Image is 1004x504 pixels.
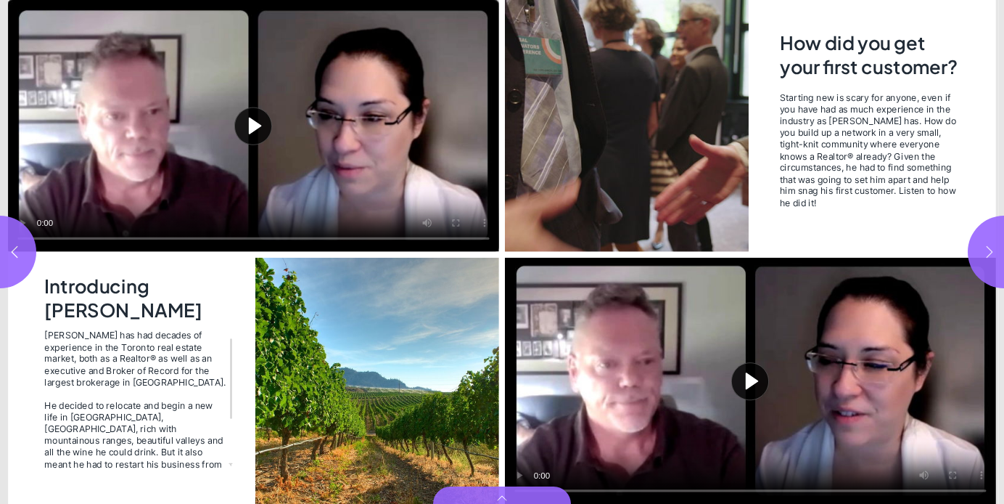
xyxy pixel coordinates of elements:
[780,92,956,208] span: Starting new is scary for anyone, even if you have had as much experience in the industry as [PER...
[780,31,960,82] h2: How did you get your first customer?
[44,330,227,388] div: [PERSON_NAME] has had decades of experience in the Toronto real estate market, both as a Realtor®...
[44,275,230,321] h2: Introducing [PERSON_NAME]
